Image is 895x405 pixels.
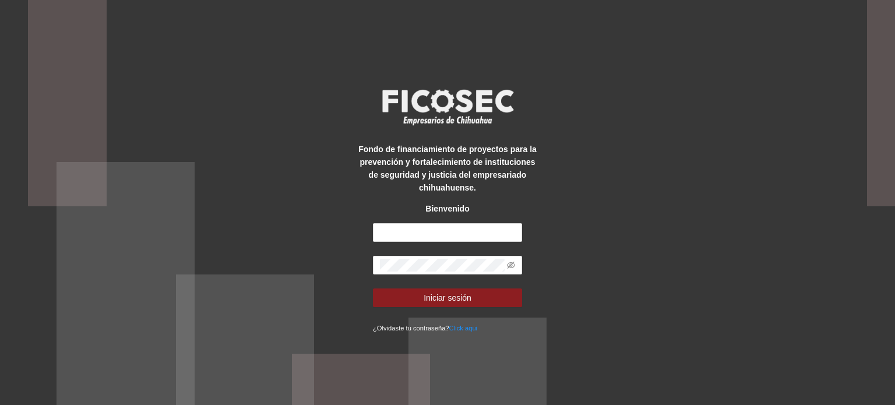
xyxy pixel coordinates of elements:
[375,86,520,129] img: logo
[358,145,537,192] strong: Fondo de financiamiento de proyectos para la prevención y fortalecimiento de instituciones de seg...
[373,325,477,332] small: ¿Olvidaste tu contraseña?
[449,325,478,332] a: Click aqui
[373,288,522,307] button: Iniciar sesión
[425,204,469,213] strong: Bienvenido
[424,291,471,304] span: Iniciar sesión
[507,261,515,269] span: eye-invisible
